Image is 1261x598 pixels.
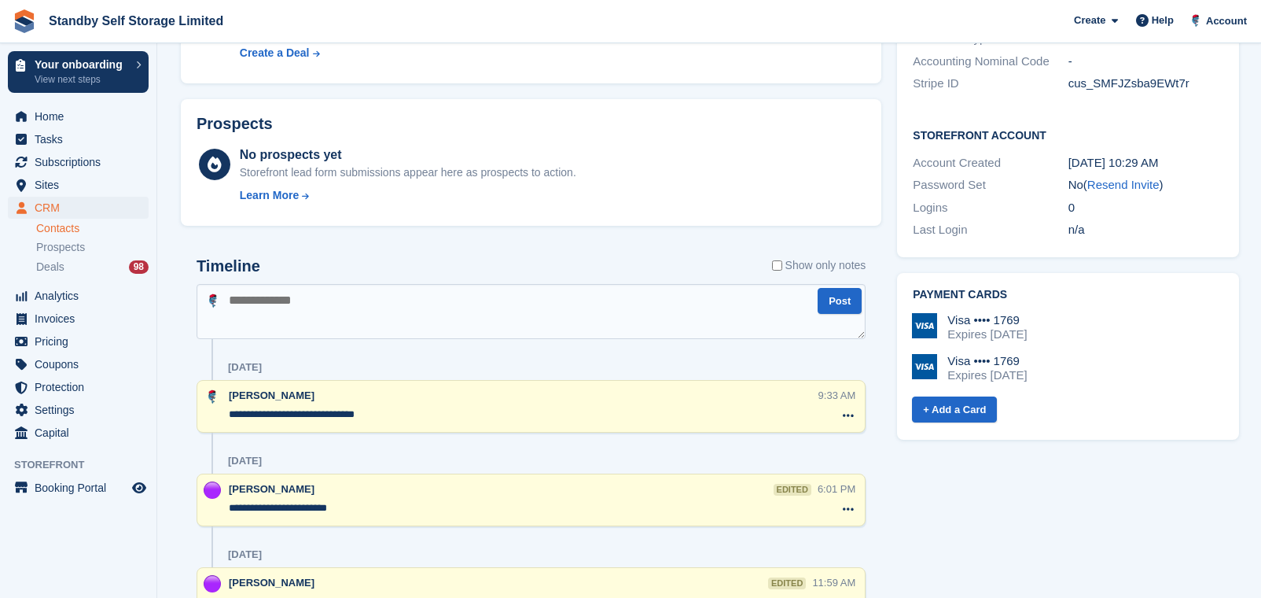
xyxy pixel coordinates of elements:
span: Prospects [36,240,85,255]
a: menu [8,105,149,127]
div: [DATE] [228,361,262,374]
a: menu [8,353,149,375]
a: menu [8,308,149,330]
img: stora-icon-8386f47178a22dfd0bd8f6a31ec36ba5ce8667c1dd55bd0f319d3a0aa187defe.svg [13,9,36,33]
span: Capital [35,422,129,444]
span: Pricing [35,330,129,353]
div: [DATE] [228,455,262,467]
div: Learn More [240,187,299,204]
div: Storefront lead form submissions appear here as prospects to action. [240,164,576,181]
a: menu [8,151,149,173]
span: Booking Portal [35,477,129,499]
span: Deals [36,260,64,275]
span: Create [1074,13,1105,28]
span: ( ) [1083,178,1164,191]
img: Sue Ford [204,575,221,592]
img: Visa Logo [912,354,937,379]
div: No [1068,176,1223,194]
span: Analytics [35,285,129,307]
img: Glenn Fisher [204,388,221,405]
a: Your onboarding View next steps [8,51,149,93]
div: [DATE] 10:29 AM [1068,154,1223,172]
a: menu [8,174,149,196]
div: 9:33 AM [818,388,856,403]
div: Stripe ID [913,75,1068,93]
a: Standby Self Storage Limited [42,8,230,34]
div: Logins [913,199,1068,217]
a: menu [8,376,149,398]
div: No prospects yet [240,146,576,164]
img: Glenn Fisher [204,292,222,309]
a: menu [8,197,149,219]
p: View next steps [35,72,128,87]
a: + Add a Card [912,397,997,423]
h2: Timeline [197,257,260,275]
div: Expires [DATE] [947,327,1027,341]
input: Show only notes [772,257,782,274]
span: Invoices [35,308,129,330]
h2: Payment cards [913,289,1223,301]
div: Visa •••• 1769 [947,313,1027,327]
div: edited [768,578,806,589]
div: - [1068,53,1223,71]
a: menu [8,422,149,444]
h2: Storefront Account [913,127,1223,142]
label: Show only notes [772,257,866,274]
span: Storefront [14,457,156,473]
span: Home [35,105,129,127]
span: Coupons [35,353,129,375]
span: CRM [35,197,129,219]
div: Visa •••• 1769 [947,354,1027,368]
a: menu [8,128,149,150]
img: Visa Logo [912,313,937,338]
div: 6:01 PM [818,482,855,496]
span: Settings [35,399,129,421]
p: Your onboarding [35,59,128,70]
div: Password Set [913,176,1068,194]
a: Create a Deal [240,45,569,61]
div: Account Created [913,154,1068,172]
a: Learn More [240,187,576,204]
div: 11:59 AM [812,575,855,590]
span: [PERSON_NAME] [229,389,314,401]
div: 98 [129,260,149,274]
span: Protection [35,376,129,398]
div: Last Login [913,221,1068,239]
a: Deals 98 [36,259,149,275]
div: n/a [1068,221,1223,239]
a: Preview store [130,478,149,497]
a: menu [8,477,149,499]
div: Create a Deal [240,45,310,61]
img: Sue Ford [204,482,221,499]
span: Account [1206,13,1247,29]
a: menu [8,330,149,353]
img: Glenn Fisher [1188,13,1204,28]
div: Accounting Nominal Code [913,53,1068,71]
span: Subscriptions [35,151,129,173]
a: Prospects [36,239,149,256]
a: menu [8,399,149,421]
h2: Prospects [197,115,273,133]
span: [PERSON_NAME] [229,483,314,495]
button: Post [818,288,862,314]
div: [DATE] [228,548,262,561]
span: Help [1152,13,1174,28]
div: 0 [1068,199,1223,217]
a: menu [8,285,149,307]
div: edited [774,484,811,496]
a: Resend Invite [1087,178,1160,191]
span: Tasks [35,128,129,150]
div: Expires [DATE] [947,368,1027,382]
a: Contacts [36,221,149,236]
div: cus_SMFJZsba9EWt7r [1068,75,1223,93]
span: Sites [35,174,129,196]
span: [PERSON_NAME] [229,577,314,589]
